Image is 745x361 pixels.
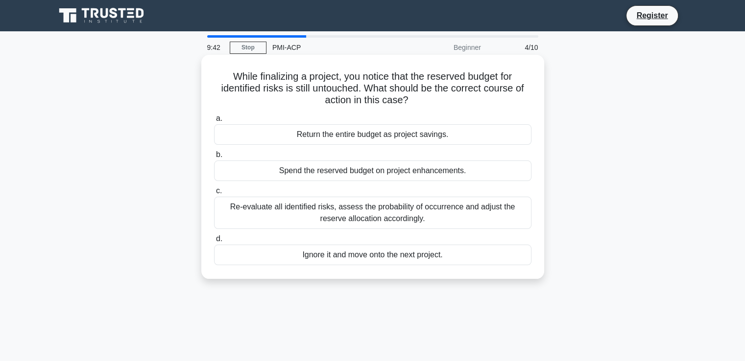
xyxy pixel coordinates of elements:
span: d. [216,234,222,243]
a: Register [630,9,673,22]
div: 9:42 [201,38,230,57]
span: c. [216,186,222,195]
a: Stop [230,42,266,54]
div: Ignore it and move onto the next project. [214,245,531,265]
h5: While finalizing a project, you notice that the reserved budget for identified risks is still unt... [213,70,532,107]
div: Return the entire budget as project savings. [214,124,531,145]
span: b. [216,150,222,158]
div: Re-evaluate all identified risks, assess the probability of occurrence and adjust the reserve all... [214,197,531,229]
div: PMI-ACP [266,38,401,57]
span: a. [216,114,222,122]
div: 4/10 [487,38,544,57]
div: Beginner [401,38,487,57]
div: Spend the reserved budget on project enhancements. [214,160,531,181]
